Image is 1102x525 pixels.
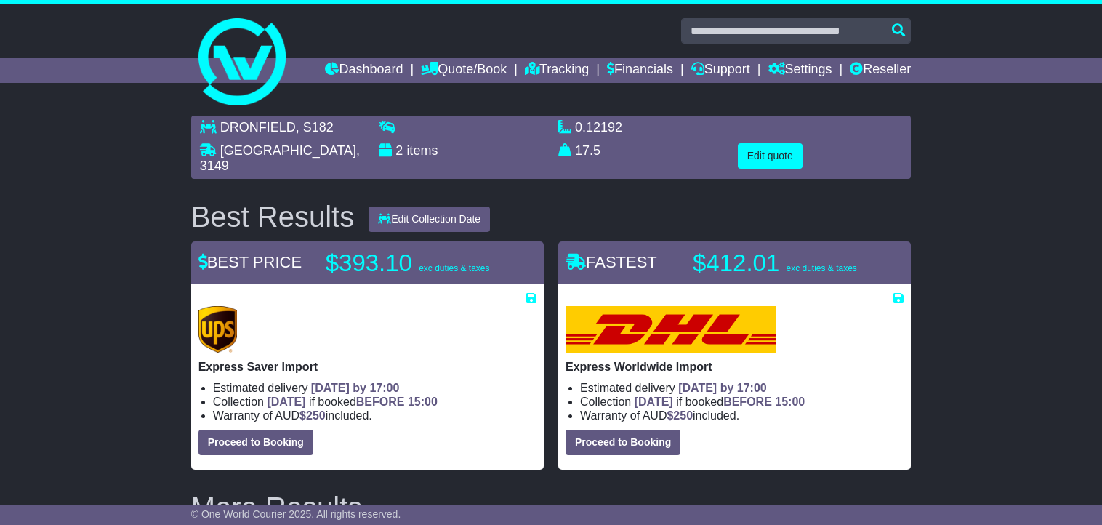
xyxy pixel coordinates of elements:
[198,306,238,353] img: UPS (new): Express Saver Import
[191,492,912,524] h2: More Results
[198,360,536,374] p: Express Saver Import
[220,143,356,158] span: [GEOGRAPHIC_DATA]
[850,58,911,83] a: Reseller
[198,430,313,455] button: Proceed to Booking
[768,58,832,83] a: Settings
[635,396,673,408] span: [DATE]
[786,263,856,273] span: exc duties & taxes
[580,381,904,395] li: Estimated delivery
[395,143,403,158] span: 2
[220,120,296,135] span: DRONFIELD
[566,360,904,374] p: Express Worldwide Import
[738,143,803,169] button: Edit quote
[213,409,536,422] li: Warranty of AUD included.
[580,395,904,409] li: Collection
[635,396,805,408] span: if booked
[693,249,874,278] p: $412.01
[184,201,362,233] div: Best Results
[191,508,401,520] span: © One World Courier 2025. All rights reserved.
[775,396,805,408] span: 15:00
[356,396,405,408] span: BEFORE
[296,120,334,135] span: , S182
[667,409,693,422] span: $
[723,396,772,408] span: BEFORE
[408,396,438,408] span: 15:00
[267,396,305,408] span: [DATE]
[267,396,437,408] span: if booked
[306,409,326,422] span: 250
[678,382,767,394] span: [DATE] by 17:00
[580,409,904,422] li: Warranty of AUD included.
[369,207,490,232] button: Edit Collection Date
[406,143,438,158] span: items
[421,58,507,83] a: Quote/Book
[326,249,507,278] p: $393.10
[213,381,536,395] li: Estimated delivery
[311,382,400,394] span: [DATE] by 17:00
[673,409,693,422] span: 250
[213,395,536,409] li: Collection
[525,58,589,83] a: Tracking
[299,409,326,422] span: $
[419,263,489,273] span: exc duties & taxes
[566,306,776,353] img: DHL: Express Worldwide Import
[607,58,673,83] a: Financials
[566,430,680,455] button: Proceed to Booking
[575,143,600,158] span: 17.5
[566,253,657,271] span: FASTEST
[575,120,622,135] span: 0.12192
[325,58,403,83] a: Dashboard
[200,143,360,174] span: , 3149
[198,253,302,271] span: BEST PRICE
[691,58,750,83] a: Support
